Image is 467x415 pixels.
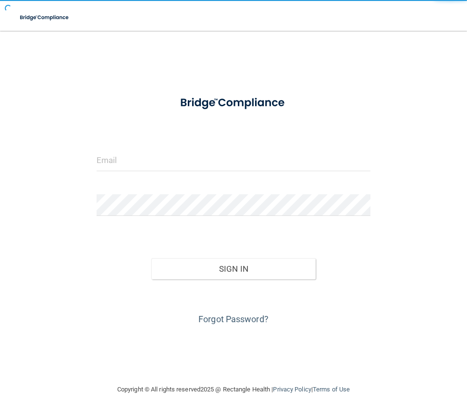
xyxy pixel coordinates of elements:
[198,314,269,324] a: Forgot Password?
[151,258,316,279] button: Sign In
[14,8,75,27] img: bridge_compliance_login_screen.278c3ca4.svg
[313,386,350,393] a: Terms of Use
[169,88,298,117] img: bridge_compliance_login_screen.278c3ca4.svg
[58,374,409,405] div: Copyright © All rights reserved 2025 @ Rectangle Health | |
[97,150,371,171] input: Email
[273,386,311,393] a: Privacy Policy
